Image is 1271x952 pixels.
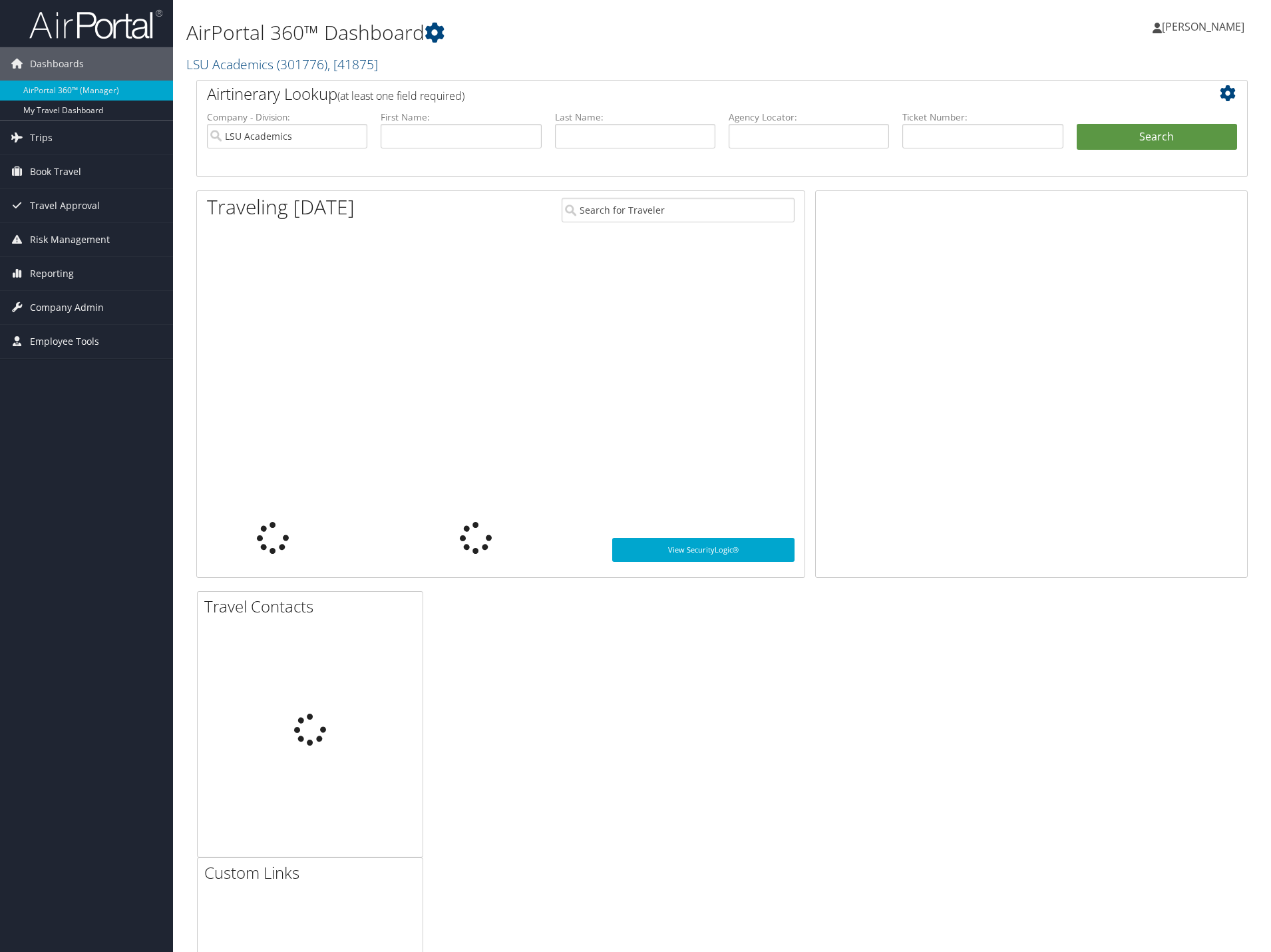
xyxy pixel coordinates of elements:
span: [PERSON_NAME] [1162,19,1244,34]
img: airportal-logo.png [29,9,162,40]
span: ( 301776 ) [277,55,327,73]
span: Dashboards [30,47,84,81]
label: First Name: [381,111,541,124]
span: Book Travel [30,155,81,188]
label: Last Name: [555,111,715,124]
span: (at least one field required) [337,89,464,103]
span: Travel Approval [30,189,100,222]
label: Company - Division: [207,111,367,124]
a: View SecurityLogic® [612,538,795,562]
input: Search for Traveler [562,198,795,222]
button: Search [1077,124,1237,150]
span: Reporting [30,257,74,290]
label: Agency Locator: [729,111,889,124]
span: Trips [30,121,53,154]
span: , [ 41875 ] [327,55,378,73]
span: Risk Management [30,223,110,256]
label: Ticket Number: [902,111,1063,124]
h2: Airtinerary Lookup [207,83,1150,105]
a: LSU Academics [186,55,378,73]
span: Company Admin [30,291,104,324]
h2: Travel Contacts [204,595,423,618]
span: Employee Tools [30,325,99,358]
h1: AirPortal 360™ Dashboard [186,19,900,47]
h1: Traveling [DATE] [207,193,355,221]
a: [PERSON_NAME] [1153,7,1258,47]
